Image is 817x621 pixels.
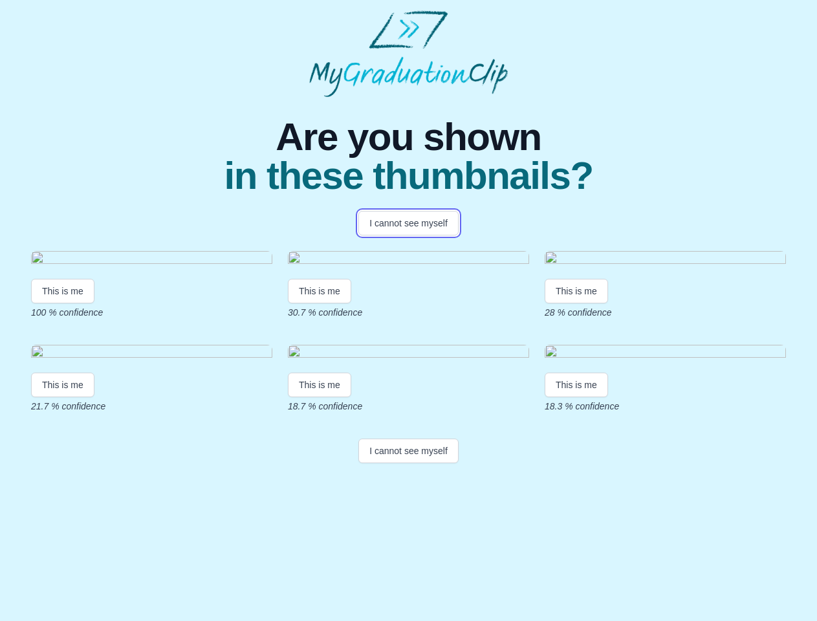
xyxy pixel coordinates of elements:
[31,279,94,303] button: This is me
[31,345,272,362] img: 725d60d429ad3f13a7a29946b3526e8ed0971f01.gif
[358,211,459,235] button: I cannot see myself
[545,251,786,268] img: 0ec329b4ccb298bd0454f4d476819a9463c6bfb3.gif
[309,10,508,97] img: MyGraduationClip
[31,306,272,319] p: 100 % confidence
[288,279,351,303] button: This is me
[31,373,94,397] button: This is me
[31,251,272,268] img: 309f36e6428aa3f3f96fc76f1bbc3880f41194f8.gif
[545,373,608,397] button: This is me
[224,157,593,195] span: in these thumbnails?
[224,118,593,157] span: Are you shown
[31,400,272,413] p: 21.7 % confidence
[288,251,529,268] img: b022cf720a3d01866a3a83ac63d0101510b38225.gif
[288,373,351,397] button: This is me
[288,400,529,413] p: 18.7 % confidence
[545,306,786,319] p: 28 % confidence
[358,439,459,463] button: I cannot see myself
[545,400,786,413] p: 18.3 % confidence
[288,306,529,319] p: 30.7 % confidence
[288,345,529,362] img: 8e8dc17b6903dbf5177e004c0dd646d10ff58abd.gif
[545,279,608,303] button: This is me
[545,345,786,362] img: d2606237eb33c9adc4c766d851efea1a9633542f.gif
